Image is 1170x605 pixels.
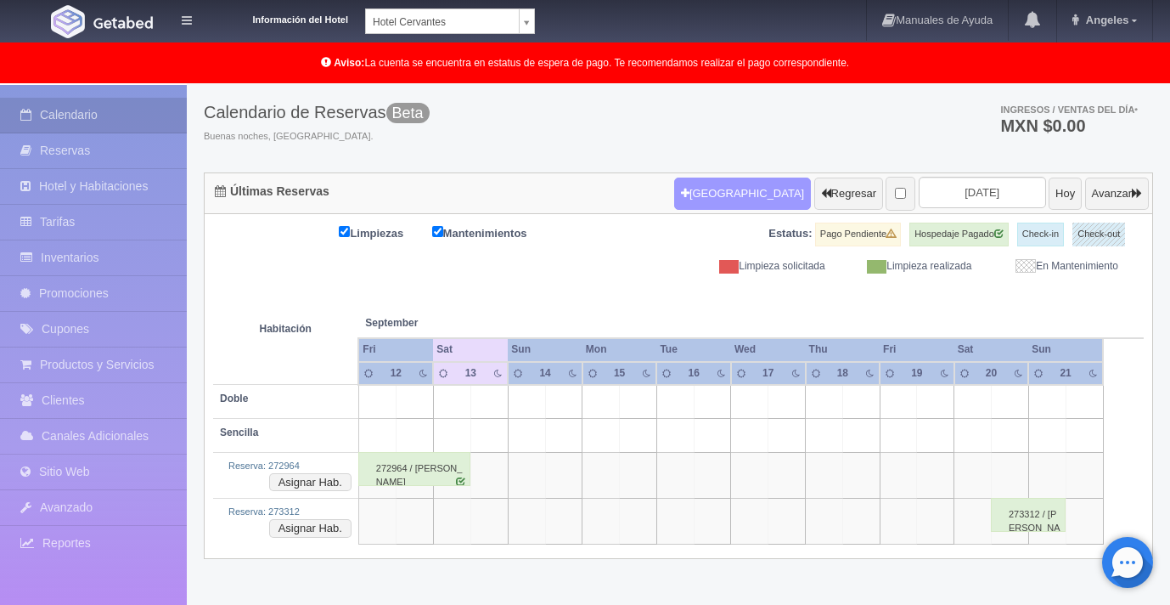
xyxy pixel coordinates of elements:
dt: Información del Hotel [212,8,348,27]
div: 21 [1055,366,1077,381]
label: Limpiezas [339,223,429,242]
span: Angeles [1082,14,1129,26]
th: Sun [508,338,582,361]
th: Sat [433,338,508,361]
img: Getabed [51,5,85,38]
h3: Calendario de Reservas [204,103,430,122]
strong: Habitación [260,323,312,335]
th: Fri [358,338,433,361]
div: 273312 / [PERSON_NAME] [991,498,1066,532]
label: Estatus: [768,226,812,242]
button: Asignar Hab. [269,473,352,492]
th: Sun [1028,338,1103,361]
div: 15 [609,366,631,381]
div: 16 [683,366,705,381]
label: Mantenimientos [432,223,553,242]
div: 272964 / [PERSON_NAME] [358,452,470,486]
th: Mon [582,338,657,361]
img: Getabed [93,16,153,29]
div: Limpieza solicitada [691,259,838,274]
div: Limpieza realizada [838,259,985,274]
div: 12 [385,366,407,381]
a: Hotel Cervantes [365,8,535,34]
a: Reserva: 272964 [228,461,300,471]
h4: Últimas Reservas [215,185,329,198]
div: En Mantenimiento [984,259,1131,274]
div: 18 [831,366,853,381]
label: Check-in [1017,223,1064,246]
a: Reserva: 273312 [228,506,300,517]
th: Sat [954,338,1029,361]
b: Sencilla [220,427,258,438]
button: Asignar Hab. [269,519,352,538]
div: 17 [757,366,779,381]
span: Beta [386,103,430,123]
span: Buenas noches, [GEOGRAPHIC_DATA]. [204,130,430,144]
th: Tue [656,338,731,361]
th: Thu [806,338,880,361]
div: 20 [981,366,1003,381]
span: Ingresos / Ventas del día [1000,105,1138,115]
input: Limpiezas [339,226,350,237]
div: 13 [459,366,481,381]
label: Check-out [1072,223,1125,246]
th: Fri [880,338,954,361]
label: Pago Pendiente [815,223,901,246]
div: 19 [906,366,928,381]
h3: MXN $0.00 [1000,117,1138,134]
button: Regresar [814,178,883,210]
span: Hotel Cervantes [373,9,512,35]
button: Hoy [1049,178,1082,210]
span: September [365,316,501,331]
b: Doble [220,393,248,404]
input: Mantenimientos [432,226,443,237]
label: Hospedaje Pagado [909,223,1009,246]
button: [GEOGRAPHIC_DATA] [674,178,811,210]
div: 14 [534,366,556,381]
b: Aviso: [334,57,364,69]
button: Avanzar [1085,178,1149,210]
th: Wed [731,338,806,361]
